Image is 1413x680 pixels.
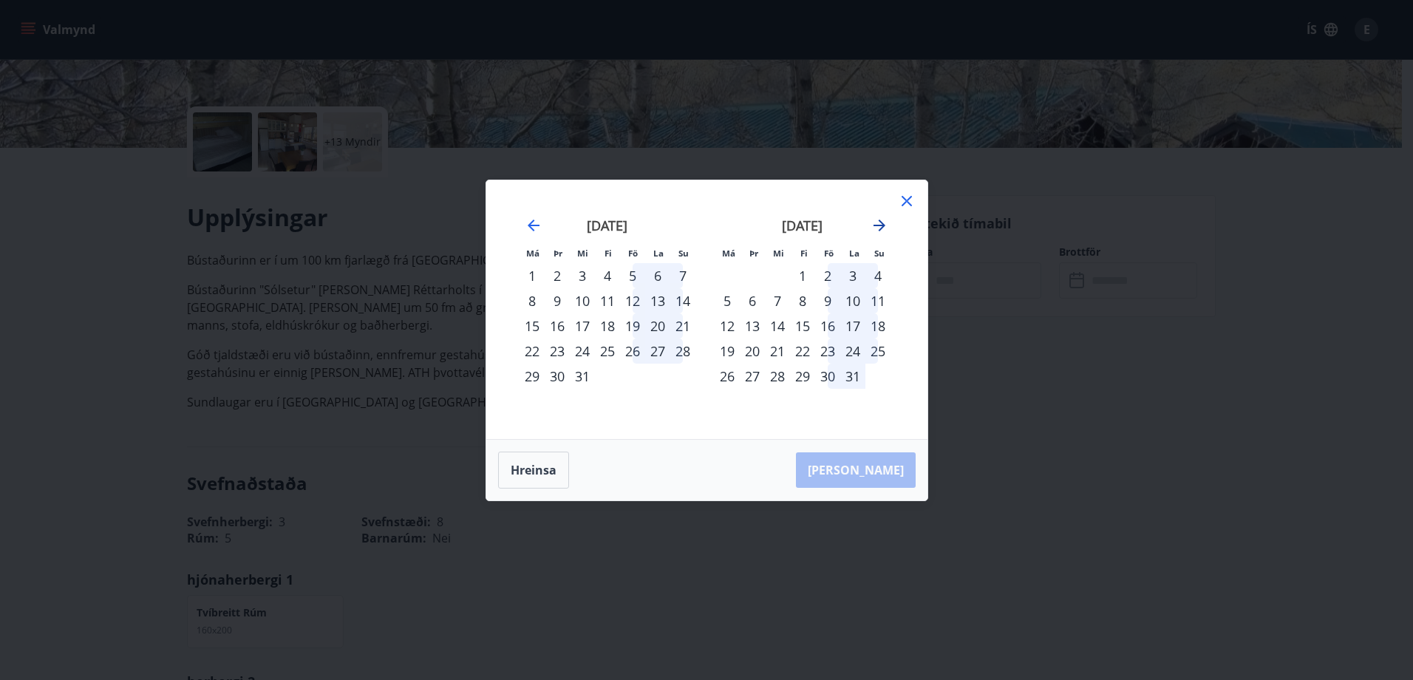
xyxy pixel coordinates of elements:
[840,313,865,339] td: Choose laugardagur, 17. janúar 2026 as your check-in date. It’s available.
[545,263,570,288] td: Choose þriðjudagur, 2. desember 2025 as your check-in date. It’s available.
[815,288,840,313] td: Choose föstudagur, 9. janúar 2026 as your check-in date. It’s available.
[815,263,840,288] div: 2
[790,364,815,389] td: Choose fimmtudagur, 29. janúar 2026 as your check-in date. It’s available.
[815,364,840,389] div: 30
[670,313,695,339] div: 21
[620,313,645,339] div: 19
[715,339,740,364] div: 19
[865,288,891,313] div: 11
[765,364,790,389] td: Choose miðvikudagur, 28. janúar 2026 as your check-in date. It’s available.
[545,313,570,339] div: 16
[815,339,840,364] td: Choose föstudagur, 23. janúar 2026 as your check-in date. It’s available.
[520,364,545,389] td: Choose mánudagur, 29. desember 2025 as your check-in date. It’s available.
[498,452,569,489] button: Hreinsa
[840,339,865,364] td: Choose laugardagur, 24. janúar 2026 as your check-in date. It’s available.
[815,313,840,339] td: Choose föstudagur, 16. janúar 2026 as your check-in date. It’s available.
[765,364,790,389] div: 28
[670,288,695,313] td: Choose sunnudagur, 14. desember 2025 as your check-in date. It’s available.
[520,288,545,313] td: Choose mánudagur, 8. desember 2025 as your check-in date. It’s available.
[815,339,840,364] div: 23
[570,364,595,389] td: Choose miðvikudagur, 31. desember 2025 as your check-in date. It’s available.
[840,364,865,389] td: Choose laugardagur, 31. janúar 2026 as your check-in date. It’s available.
[765,339,790,364] div: 21
[595,339,620,364] div: 25
[545,263,570,288] div: 2
[545,364,570,389] td: Choose þriðjudagur, 30. desember 2025 as your check-in date. It’s available.
[840,288,865,313] td: Choose laugardagur, 10. janúar 2026 as your check-in date. It’s available.
[570,339,595,364] div: 24
[722,248,735,259] small: Má
[526,248,539,259] small: Má
[715,288,740,313] div: 5
[874,248,885,259] small: Su
[865,263,891,288] td: Choose sunnudagur, 4. janúar 2026 as your check-in date. It’s available.
[554,248,562,259] small: Þr
[645,288,670,313] div: 13
[570,313,595,339] td: Choose miðvikudagur, 17. desember 2025 as your check-in date. It’s available.
[765,288,790,313] div: 7
[670,313,695,339] td: Choose sunnudagur, 21. desember 2025 as your check-in date. It’s available.
[520,313,545,339] td: Choose mánudagur, 15. desember 2025 as your check-in date. It’s available.
[520,339,545,364] td: Choose mánudagur, 22. desember 2025 as your check-in date. It’s available.
[790,313,815,339] td: Choose fimmtudagur, 15. janúar 2026 as your check-in date. It’s available.
[620,339,645,364] td: Choose föstudagur, 26. desember 2025 as your check-in date. It’s available.
[520,263,545,288] div: 1
[570,313,595,339] div: 17
[865,288,891,313] td: Choose sunnudagur, 11. janúar 2026 as your check-in date. It’s available.
[620,263,645,288] td: Choose föstudagur, 5. desember 2025 as your check-in date. It’s available.
[790,263,815,288] div: 1
[570,288,595,313] td: Choose miðvikudagur, 10. desember 2025 as your check-in date. It’s available.
[815,288,840,313] div: 9
[595,288,620,313] td: Choose fimmtudagur, 11. desember 2025 as your check-in date. It’s available.
[577,248,588,259] small: Mi
[715,313,740,339] td: Choose mánudagur, 12. janúar 2026 as your check-in date. It’s available.
[715,364,740,389] div: 26
[520,339,545,364] div: 22
[790,364,815,389] div: 29
[740,339,765,364] div: 20
[782,217,823,234] strong: [DATE]
[628,248,638,259] small: Fö
[595,263,620,288] td: Choose fimmtudagur, 4. desember 2025 as your check-in date. It’s available.
[740,288,765,313] div: 6
[865,339,891,364] div: 25
[715,313,740,339] div: 12
[653,248,664,259] small: La
[840,263,865,288] td: Choose laugardagur, 3. janúar 2026 as your check-in date. It’s available.
[670,339,695,364] div: 28
[740,364,765,389] div: 27
[840,364,865,389] div: 31
[545,288,570,313] div: 9
[678,248,689,259] small: Su
[715,364,740,389] td: Choose mánudagur, 26. janúar 2026 as your check-in date. It’s available.
[840,263,865,288] div: 3
[790,263,815,288] td: Choose fimmtudagur, 1. janúar 2026 as your check-in date. It’s available.
[840,288,865,313] div: 10
[740,364,765,389] td: Choose þriðjudagur, 27. janúar 2026 as your check-in date. It’s available.
[740,339,765,364] td: Choose þriðjudagur, 20. janúar 2026 as your check-in date. It’s available.
[595,339,620,364] td: Choose fimmtudagur, 25. desember 2025 as your check-in date. It’s available.
[865,339,891,364] td: Choose sunnudagur, 25. janúar 2026 as your check-in date. It’s available.
[545,288,570,313] td: Choose þriðjudagur, 9. desember 2025 as your check-in date. It’s available.
[645,313,670,339] div: 20
[765,339,790,364] td: Choose miðvikudagur, 21. janúar 2026 as your check-in date. It’s available.
[790,339,815,364] div: 22
[865,313,891,339] div: 18
[620,263,645,288] div: 5
[595,263,620,288] div: 4
[670,263,695,288] div: 7
[740,313,765,339] td: Choose þriðjudagur, 13. janúar 2026 as your check-in date. It’s available.
[570,288,595,313] div: 10
[595,313,620,339] td: Choose fimmtudagur, 18. desember 2025 as your check-in date. It’s available.
[620,288,645,313] div: 12
[800,248,808,259] small: Fi
[765,313,790,339] td: Choose miðvikudagur, 14. janúar 2026 as your check-in date. It’s available.
[871,217,888,234] div: Move forward to switch to the next month.
[765,288,790,313] td: Choose miðvikudagur, 7. janúar 2026 as your check-in date. It’s available.
[525,217,542,234] div: Move backward to switch to the previous month.
[824,248,834,259] small: Fö
[645,339,670,364] td: Choose laugardagur, 27. desember 2025 as your check-in date. It’s available.
[670,288,695,313] div: 14
[773,248,784,259] small: Mi
[620,339,645,364] div: 26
